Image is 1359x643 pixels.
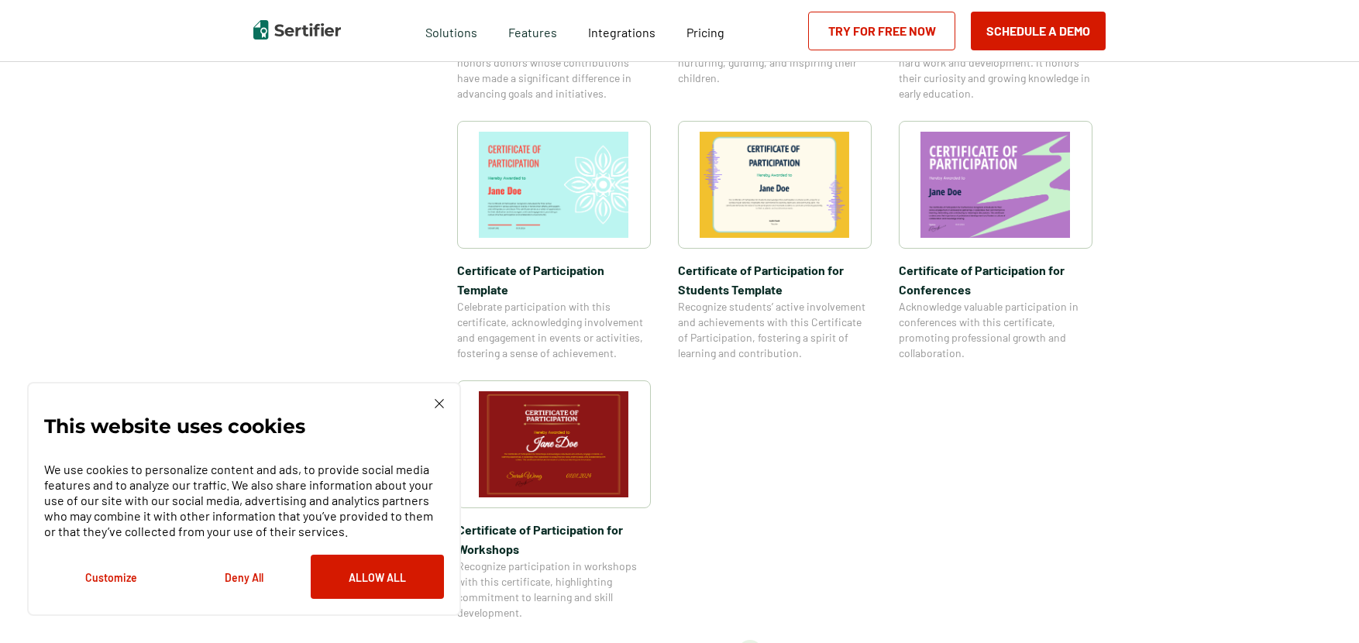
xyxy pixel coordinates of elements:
[1282,569,1359,643] iframe: Chat Widget
[588,25,655,40] span: Integrations
[253,20,341,40] img: Sertifier | Digital Credentialing Platform
[435,399,444,408] img: Cookie Popup Close
[920,132,1071,238] img: Certificate of Participation for Conference​s
[457,260,651,299] span: Certificate of Participation Template
[479,391,629,497] img: Certificate of Participation​ for Workshops
[457,559,651,621] span: Recognize participation in workshops with this certificate, highlighting commitment to learning a...
[457,520,651,559] span: Certificate of Participation​ for Workshops
[588,21,655,40] a: Integrations
[686,21,724,40] a: Pricing
[177,555,311,599] button: Deny All
[899,121,1092,361] a: Certificate of Participation for Conference​sCertificate of Participation for Conference​sAcknowl...
[457,121,651,361] a: Certificate of Participation TemplateCertificate of Participation TemplateCelebrate participation...
[508,21,557,40] span: Features
[457,299,651,361] span: Celebrate participation with this certificate, acknowledging involvement and engagement in events...
[678,299,872,361] span: Recognize students’ active involvement and achievements with this Certificate of Participation, f...
[808,12,955,50] a: Try for Free Now
[686,25,724,40] span: Pricing
[678,121,872,361] a: Certificate of Participation for Students​ TemplateCertificate of Participation for Students​ Tem...
[425,21,477,40] span: Solutions
[971,12,1106,50] button: Schedule a Demo
[44,418,305,434] p: This website uses cookies
[44,555,177,599] button: Customize
[899,299,1092,361] span: Acknowledge valuable participation in conferences with this certificate, promoting professional g...
[457,380,651,621] a: Certificate of Participation​ for WorkshopsCertificate of Participation​ for WorkshopsRecognize p...
[479,132,629,238] img: Certificate of Participation Template
[700,132,850,238] img: Certificate of Participation for Students​ Template
[678,260,872,299] span: Certificate of Participation for Students​ Template
[44,462,444,539] p: We use cookies to personalize content and ads, to provide social media features and to analyze ou...
[311,555,444,599] button: Allow All
[899,260,1092,299] span: Certificate of Participation for Conference​s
